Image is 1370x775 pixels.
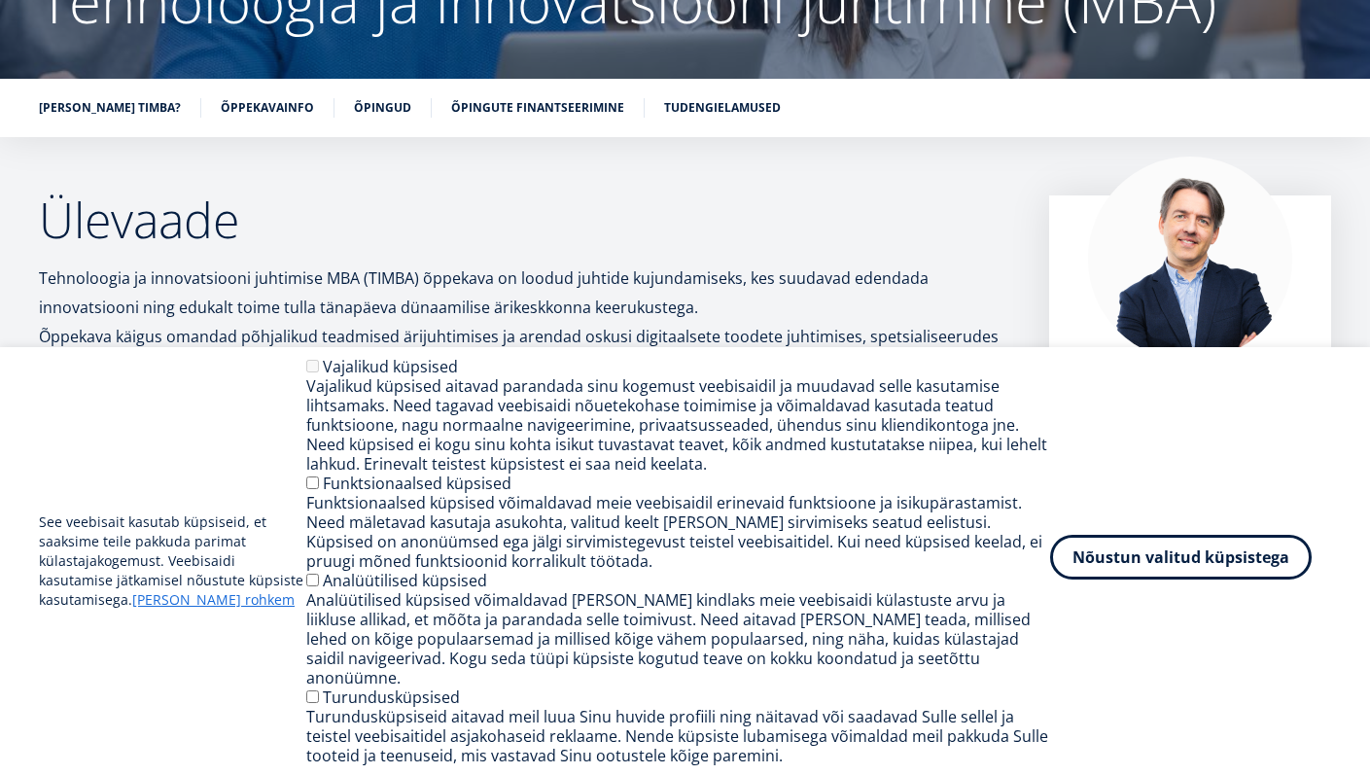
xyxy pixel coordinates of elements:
[5,217,18,229] input: Kaheaastane MBA
[664,98,781,118] a: Tudengielamused
[323,356,458,377] label: Vajalikud küpsised
[22,191,190,208] span: Üheaastane eestikeelne MBA
[39,512,306,610] p: See veebisait kasutab küpsiseid, et saaksime teile pakkuda parimat külastajakogemust. Veebisaidi ...
[39,98,181,118] a: [PERSON_NAME] TIMBA?
[306,493,1050,571] div: Funktsionaalsed küpsised võimaldavad meie veebisaidil erinevaid funktsioone ja isikupärastamist. ...
[306,376,1050,474] div: Vajalikud küpsised aitavad parandada sinu kogemust veebisaidil ja muudavad selle kasutamise lihts...
[5,192,18,204] input: Üheaastane eestikeelne MBA
[39,195,1010,244] h2: Ülevaade
[5,242,18,255] input: Tehnoloogia ja innovatsiooni juhtimine (MBA)
[1050,535,1312,580] button: Nõustun valitud küpsistega
[354,98,411,118] a: Õpingud
[323,473,511,494] label: Funktsionaalsed küpsised
[323,687,460,708] label: Turundusküpsised
[132,590,295,610] a: [PERSON_NAME] rohkem
[306,590,1050,687] div: Analüütilised küpsised võimaldavad [PERSON_NAME] kindlaks meie veebisaidi külastuste arvu ja liik...
[323,570,487,591] label: Analüütilised küpsised
[462,1,550,18] span: Perekonnanimi
[22,216,127,233] span: Kaheaastane MBA
[22,241,286,259] span: Tehnoloogia ja innovatsiooni juhtimine (MBA)
[1088,157,1292,361] img: Marko Rillo
[451,98,624,118] a: Õpingute finantseerimine
[39,264,1010,409] p: Tehnoloogia ja innovatsiooni juhtimise MBA (TIMBA) õppekava on loodud juhtide kujundamiseks, kes ...
[221,98,314,118] a: Õppekavainfo
[306,707,1050,765] div: Turundusküpsiseid aitavad meil luua Sinu huvide profiili ning näitavad või saadavad Sulle sellel ...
